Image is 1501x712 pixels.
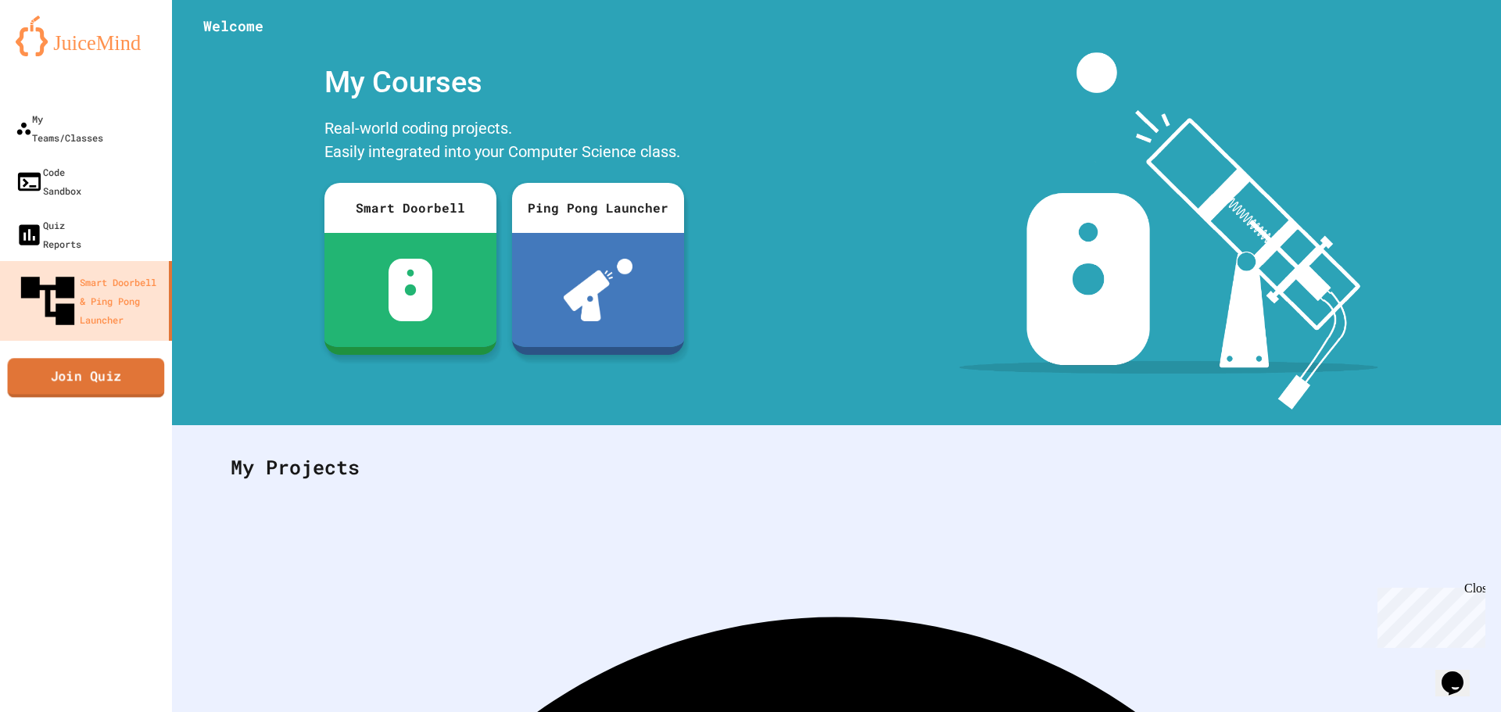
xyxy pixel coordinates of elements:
[16,109,103,147] div: My Teams/Classes
[215,437,1458,498] div: My Projects
[1435,649,1485,696] iframe: chat widget
[6,6,108,99] div: Chat with us now!Close
[317,113,692,171] div: Real-world coding projects. Easily integrated into your Computer Science class.
[16,163,81,200] div: Code Sandbox
[16,16,156,56] img: logo-orange.svg
[1371,581,1485,648] iframe: chat widget
[16,269,163,333] div: Smart Doorbell & Ping Pong Launcher
[389,259,433,321] img: sdb-white.svg
[959,52,1378,410] img: banner-image-my-projects.png
[564,259,633,321] img: ppl-with-ball.png
[512,183,684,233] div: Ping Pong Launcher
[8,358,165,397] a: Join Quiz
[317,52,692,113] div: My Courses
[16,216,81,253] div: Quiz Reports
[324,183,496,233] div: Smart Doorbell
